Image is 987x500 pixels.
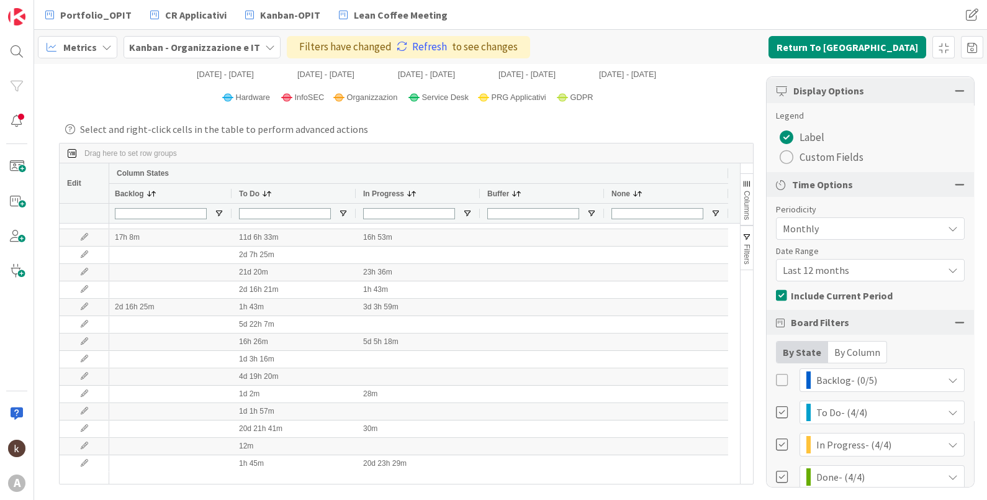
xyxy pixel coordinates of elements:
div: 17h 8m [107,229,232,246]
div: By State [777,342,828,363]
a: CR Applicativi [143,4,234,26]
text: [DATE] - [DATE] [398,70,455,79]
div: Date Range [776,245,952,258]
div: To Do - (4/4) [806,401,958,424]
div: In Progress - (4/4) [806,434,958,456]
div: Select and right-click cells in the table to perform advanced actions [65,122,747,137]
button: Open Filter Menu [338,209,348,219]
span: Drag here to set row groups [84,149,177,158]
div: Periodicity [776,203,952,216]
button: Open Filter Menu [214,209,224,219]
span: Organizzazion [347,93,398,102]
span: Service Desk [422,93,469,102]
img: Visit kanbanzone.com [8,8,25,25]
div: 21d 20m [232,264,356,281]
div: Filters have changed to see changes [287,36,530,58]
div: 28m [356,386,480,402]
span: Time Options [792,177,853,192]
span: To Do [239,189,259,198]
span: Hardware [236,93,270,102]
span: None [611,189,630,198]
input: In Progress Filter Input [363,208,455,219]
span: Lean Coffee Meeting [354,7,448,22]
a: Portfolio_OPIT [38,4,139,26]
input: None Filter Input [611,208,703,219]
span: Board Filters [791,315,849,330]
div: 2d 16h 25m [107,299,232,316]
div: 23h 36m [356,264,480,281]
b: Kanban - Organizzazione e IT [129,41,260,53]
div: 5d 22h 7m [232,316,356,333]
span: In Progress [363,189,404,198]
div: A [8,475,25,492]
text: [DATE] - [DATE] [498,70,556,79]
div: 30m [356,420,480,437]
a: Lean Coffee Meeting [331,4,455,26]
span: GDPR [570,93,593,102]
div: Backlog - (0/5) [806,369,958,391]
text: [DATE] - [DATE] [599,70,656,79]
div: 16h 53m [356,229,480,246]
span: Monthly [783,220,937,237]
button: Label [776,127,828,147]
button: Return To [GEOGRAPHIC_DATA] [768,36,926,58]
input: To Do Filter Input [239,208,331,219]
span: Column States [117,169,169,178]
text: [DATE] - [DATE] [297,70,354,79]
div: 1d 1h 57m [232,403,356,420]
button: Open Filter Menu [462,209,472,219]
div: 3d 3h 59m [356,299,480,316]
span: Label [800,128,824,147]
div: 20d 23h 29m [356,455,480,472]
span: Buffer [487,189,509,198]
div: 2d 16h 21m [232,281,356,298]
input: Backlog Filter Input [115,208,207,219]
div: 5d 5h 18m [356,334,480,350]
button: Open Filter Menu [711,209,721,219]
div: 1d 2m [232,386,356,402]
div: 1h 45m [232,455,356,472]
div: 2d 7h 25m [232,247,356,263]
div: 1h 43m [356,281,480,298]
div: By Column [828,342,886,363]
span: Metrics [63,40,97,55]
span: Custom Fields [800,148,863,166]
span: PRG Applicativi [492,93,546,102]
span: InfoSEC [295,93,325,102]
a: Refresh [397,39,447,55]
div: 12m [232,438,356,455]
div: 16h 26m [232,334,356,350]
span: Columns [742,191,751,220]
input: Buffer Filter Input [487,208,579,219]
div: Row Groups [84,149,177,158]
span: Filters [742,244,751,265]
a: Kanban-OPIT [238,4,328,26]
span: Backlog [115,189,144,198]
span: Kanban-OPIT [260,7,320,22]
span: CR Applicativi [165,7,227,22]
img: kh [8,440,25,457]
span: Include Current Period [791,286,893,305]
div: 11d 6h 33m [232,229,356,246]
div: 4d 19h 20m [232,368,356,385]
span: Edit [67,179,81,188]
div: 1d 3h 16m [232,351,356,368]
span: Portfolio_OPIT [60,7,132,22]
button: Include Current Period [776,286,893,305]
div: Done - (4/4) [806,466,958,488]
button: Custom Fields [776,147,867,167]
div: Legend [776,109,965,122]
div: 20d 21h 41m [232,420,356,437]
button: Open Filter Menu [587,209,597,219]
span: Last 12 months [783,261,937,279]
text: [DATE] - [DATE] [196,70,253,79]
span: Display Options [793,83,864,98]
div: 1h 43m [232,299,356,316]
